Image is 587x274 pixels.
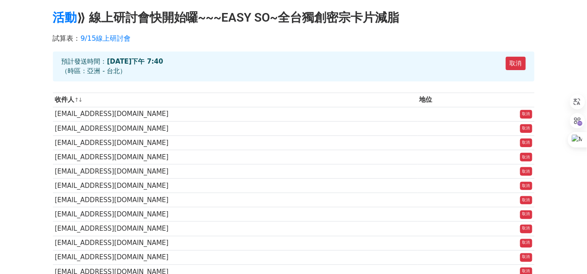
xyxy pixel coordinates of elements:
font: 收件人 [55,96,74,103]
font: 取消 [522,255,530,259]
font: [EMAIL_ADDRESS][DOMAIN_NAME] [55,225,168,232]
a: 取消 [520,239,532,248]
font: [EMAIL_ADDRESS][DOMAIN_NAME] [55,182,168,190]
font: 取消 [522,112,530,116]
a: 活動 [53,10,77,25]
a: 取消 [520,253,532,262]
a: 取消 [520,153,532,161]
font: 取消 [522,155,530,159]
font: 取消 [522,184,530,188]
a: 取消 [506,57,526,71]
a: ↓ [78,97,83,103]
a: 取消 [520,139,532,147]
font: [EMAIL_ADDRESS][DOMAIN_NAME] [55,110,168,118]
font: 取消 [522,269,530,274]
font: [EMAIL_ADDRESS][DOMAIN_NAME] [55,196,168,204]
font: [EMAIL_ADDRESS][DOMAIN_NAME] [55,253,168,261]
font: [DATE]下午 7:40 [107,58,164,65]
font: 取消 [522,140,530,145]
font: [EMAIL_ADDRESS][DOMAIN_NAME] [55,239,168,247]
font: 取消 [510,60,522,67]
font: [EMAIL_ADDRESS][DOMAIN_NAME] [55,139,168,147]
font: [EMAIL_ADDRESS][DOMAIN_NAME] [55,153,168,161]
font: 取消 [522,126,530,130]
font: [EMAIL_ADDRESS][DOMAIN_NAME] [55,168,168,175]
a: 9/15線上研討會 [81,34,131,42]
div: 聊天小工具 [544,232,587,274]
iframe: 聊天小部件 [544,232,587,274]
a: 取消 [520,210,532,219]
font: 試算表： [53,34,81,42]
font: 取消 [522,169,530,173]
font: 地位 [420,96,433,103]
a: 取消 [520,182,532,190]
font: 取消 [522,212,530,216]
font: [EMAIL_ADDRESS][DOMAIN_NAME] [55,210,168,218]
font: ⟫ 線上研討會快開始囉~~~EASY SO~全台獨創密宗卡片減脂 [77,10,400,25]
a: 取消 [520,110,532,119]
a: 取消 [520,225,532,233]
a: 取消 [520,124,532,133]
font: 取消 [522,198,530,202]
a: 取消 [520,196,532,205]
font: [EMAIL_ADDRESS][DOMAIN_NAME] [55,125,168,132]
a: ↑ [74,97,79,103]
a: 取消 [520,167,532,176]
font: 預計發送時間： [62,58,107,65]
font: 取消 [522,241,530,245]
font: 取消 [522,226,530,231]
font: （時區：亞洲 - 台北） [62,67,127,75]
